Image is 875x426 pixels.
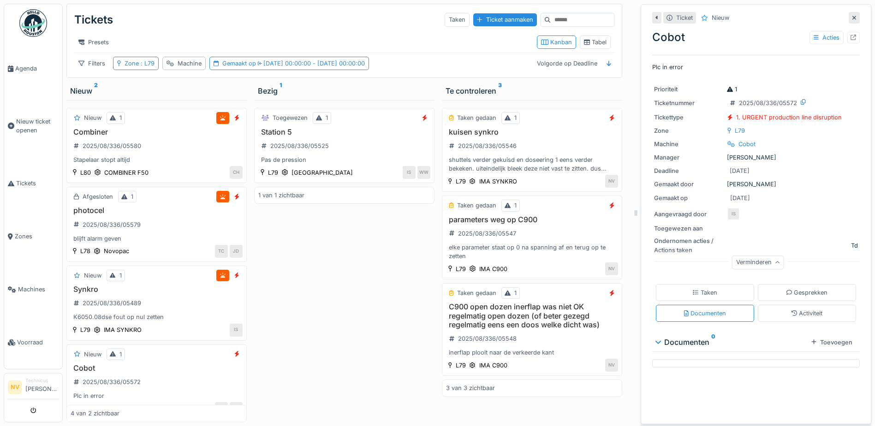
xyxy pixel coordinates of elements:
[131,192,133,201] div: 1
[808,336,856,349] div: Toevoegen
[71,409,119,418] div: 4 van 2 zichtbaar
[479,177,517,186] div: IMA SYNKRO
[654,224,723,233] div: Toegewezen aan
[8,380,22,394] li: NV
[230,402,243,415] div: JD
[654,194,723,202] div: Gemaakt op
[693,288,717,297] div: Taken
[280,85,282,96] sup: 1
[654,153,723,162] div: Manager
[446,302,618,329] h3: C900 open dozen inerflap was niet OK regelmatig open dozen (of beter gezegd regelmatig eens een d...
[739,99,797,107] div: 2025/08/336/05572
[258,85,431,96] div: Bezig
[125,59,155,68] div: Zone
[654,166,723,175] div: Deadline
[71,391,243,400] div: Plc in error
[498,85,502,96] sup: 3
[71,313,243,321] div: K6050.08dse fout op nul zetten
[4,316,62,369] a: Voorraad
[736,113,842,122] div: 1. URGENT production line disruption
[4,95,62,157] a: Nieuw ticket openen
[83,299,141,308] div: 2025/08/336/05489
[8,377,59,399] a: NV Technicus[PERSON_NAME]
[654,153,858,162] div: [PERSON_NAME]
[446,155,618,173] div: shuttels verder gekuisd en doseering 1 eens verder bekeken. uiteindelijk bleek deze niet vast te ...
[80,247,90,255] div: L78
[71,155,243,164] div: Stapelaar stopt altijd
[104,404,121,413] div: Cobot
[654,237,723,254] div: Ondernomen acties / Actions taken
[446,128,618,136] h3: kuisen synkro
[104,168,149,177] div: COMBINER F50
[104,325,142,334] div: IMA SYNKRO
[654,99,723,107] div: Ticketnummer
[652,63,860,71] p: Plc in error
[456,177,466,186] div: L79
[83,192,113,201] div: Afgesloten
[71,128,243,136] h3: Combiner
[4,210,62,263] a: Zones
[730,194,750,202] div: [DATE]
[456,361,466,370] div: L79
[605,359,618,372] div: NV
[80,404,90,413] div: L79
[83,378,141,386] div: 2025/08/336/05572
[139,60,155,67] span: : L79
[514,113,517,122] div: 1
[258,128,430,136] h3: Station 5
[215,402,228,415] div: IS
[84,350,101,359] div: Nieuw
[270,142,329,150] div: 2025/08/336/05525
[654,180,723,189] div: Gemaakt door
[656,337,808,348] div: Documenten
[473,13,536,26] div: Ticket aanmaken
[15,232,59,241] span: Zones
[458,229,516,238] div: 2025/08/336/05547
[654,113,723,122] div: Tickettype
[652,29,860,46] div: Cobot
[4,42,62,95] a: Agenda
[258,191,304,200] div: 1 van 1 zichtbaar
[273,113,308,122] div: Toegewezen
[4,263,62,316] a: Machines
[605,175,618,188] div: NV
[514,289,517,297] div: 1
[654,126,723,135] div: Zone
[258,155,430,164] div: Pas de pression
[654,210,723,219] div: Aangevraagd door
[605,262,618,275] div: NV
[19,9,47,37] img: Badge_color-CXgf-gQk.svg
[25,377,59,397] li: [PERSON_NAME]
[533,57,601,70] div: Volgorde op Deadline
[457,289,496,297] div: Taken gedaan
[584,38,607,47] div: Tabel
[446,85,619,96] div: Te controleren
[417,166,430,179] div: WW
[684,309,726,318] div: Documenten
[479,361,507,370] div: IMA C900
[654,180,858,189] div: [PERSON_NAME]
[104,247,129,255] div: Novopac
[446,348,618,357] div: inerflap plooit naar de verkeerde kant
[730,166,750,175] div: [DATE]
[792,309,823,318] div: Activiteit
[74,35,113,49] div: Presets
[119,113,122,122] div: 1
[446,384,495,392] div: 3 van 3 zichtbaar
[215,245,228,258] div: TC
[4,157,62,210] a: Tickets
[94,85,98,96] sup: 2
[446,243,618,260] div: elke parameter staat op 0 na spanning af en terug op te zetten
[810,31,844,44] div: Acties
[18,285,59,294] span: Machines
[70,85,243,96] div: Nieuw
[80,325,90,334] div: L79
[738,140,756,148] div: Cobot
[222,59,365,68] div: Gemaakt op
[654,85,723,94] div: Prioriteit
[178,59,202,68] div: Machine
[16,117,59,135] span: Nieuw ticket openen
[25,377,59,384] div: Technicus
[727,85,737,94] div: 1
[83,142,141,150] div: 2025/08/336/05580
